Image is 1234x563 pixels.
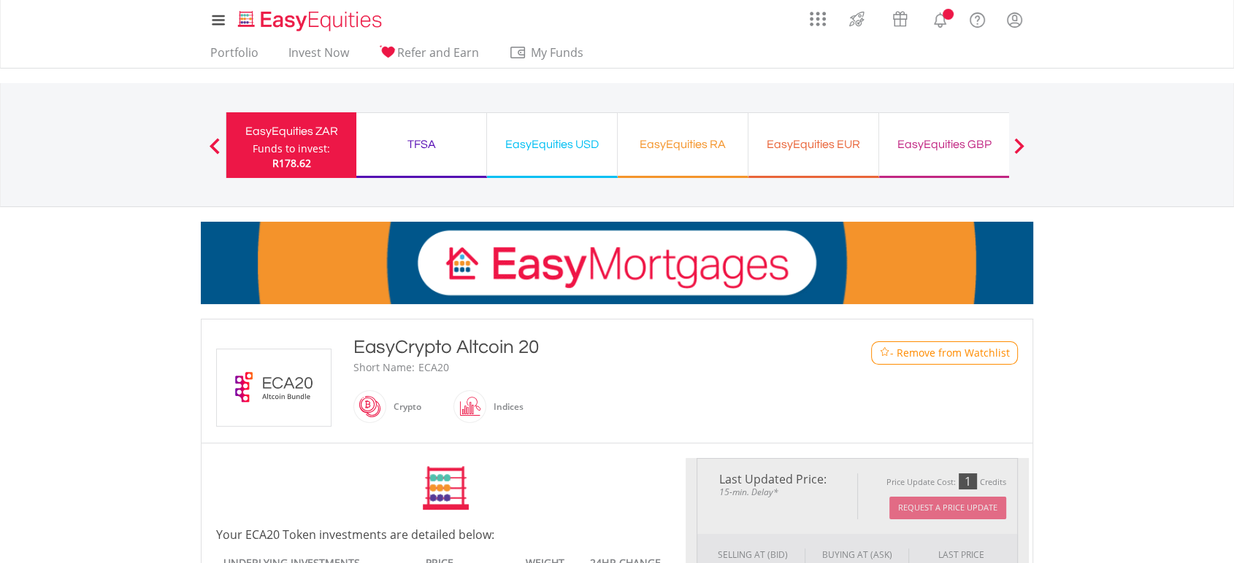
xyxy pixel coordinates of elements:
[373,45,485,68] a: Refer and Earn
[1005,145,1034,160] button: Next
[235,121,348,141] div: EasyEquities ZAR
[878,4,921,31] a: Vouchers
[486,389,524,424] div: Indices
[757,134,870,155] div: EasyEquities EUR
[353,360,415,375] div: Short Name:
[283,45,355,68] a: Invest Now
[397,44,479,61] span: Refer and Earn
[253,141,330,156] div: Funds to invest:
[959,4,996,33] a: FAQ's and Support
[201,222,1033,304] img: EasyMortage Promotion Banner
[204,45,264,68] a: Portfolio
[353,334,812,360] div: EasyCrypto Altcoin 20
[200,145,229,160] button: Previous
[800,4,835,27] a: AppsGrid
[235,9,388,33] img: EasyEquities_Logo.png
[496,134,608,155] div: EasyEquities USD
[509,43,605,62] span: My Funds
[219,349,329,426] img: ECA20.EC.ECA20.png
[879,347,890,358] img: Watchlist
[810,11,826,27] img: grid-menu-icon.svg
[890,346,1010,360] span: - Remove from Watchlist
[365,134,478,155] div: TFSA
[921,4,959,33] a: Notifications
[418,360,449,375] div: ECA20
[845,7,869,31] img: thrive-v2.svg
[888,7,912,31] img: vouchers-v2.svg
[626,134,739,155] div: EasyEquities RA
[888,134,1000,155] div: EasyEquities GBP
[272,156,311,170] span: R178.62
[996,4,1033,36] a: My Profile
[232,4,388,33] a: Home page
[216,526,675,543] h4: Your ECA20 Token investments are detailed below:
[386,389,421,424] div: Crypto
[871,341,1018,365] button: Watchlist - Remove from Watchlist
